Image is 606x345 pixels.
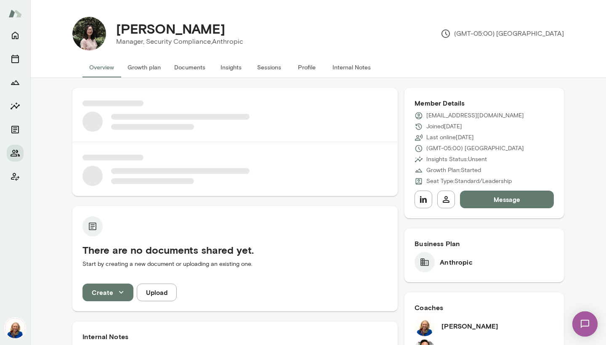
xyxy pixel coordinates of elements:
[5,318,25,338] img: Cathy Wright
[326,57,377,77] button: Internal Notes
[82,57,121,77] button: Overview
[137,284,177,301] button: Upload
[7,168,24,185] button: Client app
[426,144,524,153] p: (GMT-05:00) [GEOGRAPHIC_DATA]
[82,332,388,342] h6: Internal Notes
[7,27,24,44] button: Home
[460,191,554,208] button: Message
[7,74,24,91] button: Growth Plan
[440,257,472,267] h6: Anthropic
[288,57,326,77] button: Profile
[415,239,554,249] h6: Business Plan
[426,177,512,186] p: Seat Type: Standard/Leadership
[7,145,24,162] button: Members
[7,98,24,114] button: Insights
[426,166,481,175] p: Growth Plan: Started
[8,5,22,21] img: Mento
[82,284,133,301] button: Create
[415,316,435,336] img: Cathy Wright
[426,122,462,131] p: Joined [DATE]
[82,243,388,257] h5: There are no documents shared yet.
[250,57,288,77] button: Sessions
[167,57,212,77] button: Documents
[441,321,498,331] h6: [PERSON_NAME]
[7,121,24,138] button: Documents
[116,21,225,37] h4: [PERSON_NAME]
[441,29,564,39] p: (GMT-05:00) [GEOGRAPHIC_DATA]
[7,50,24,67] button: Sessions
[82,260,388,268] p: Start by creating a new document or uploading an existing one.
[415,98,554,108] h6: Member Details
[121,57,167,77] button: Growth plan
[415,303,554,313] h6: Coaches
[72,17,106,50] img: Samantha Siau
[426,133,474,142] p: Last online [DATE]
[212,57,250,77] button: Insights
[426,111,524,120] p: [EMAIL_ADDRESS][DOMAIN_NAME]
[116,37,243,47] p: Manager, Security Compliance, Anthropic
[426,155,487,164] p: Insights Status: Unsent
